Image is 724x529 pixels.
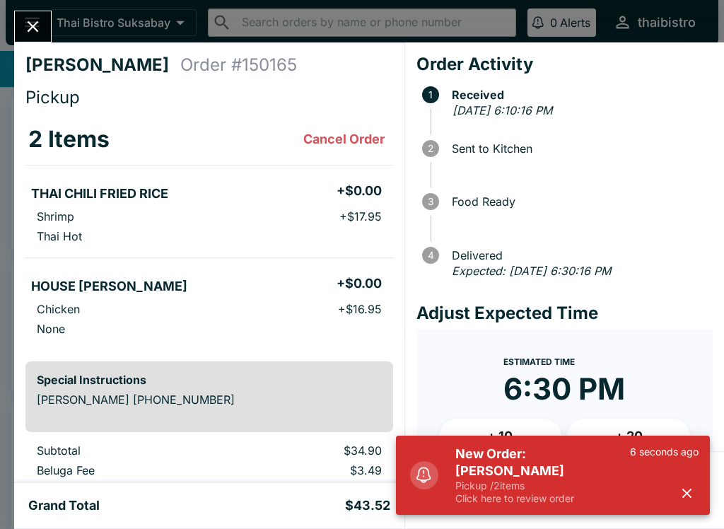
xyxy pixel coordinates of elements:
h5: Grand Total [28,497,100,514]
p: Shrimp [37,209,74,223]
h5: + $0.00 [337,275,382,292]
p: + $16.95 [338,302,382,316]
table: orders table [25,114,393,350]
h5: + $0.00 [337,182,382,199]
button: Close [15,11,51,42]
p: $34.90 [244,443,382,458]
h4: Order Activity [416,54,713,75]
p: Click here to review order [455,492,630,505]
time: 6:30 PM [503,371,625,407]
p: Chicken [37,302,80,316]
p: Pickup / 2 items [455,479,630,492]
span: Food Ready [445,195,713,208]
button: + 10 [439,419,562,454]
h3: 2 Items [28,125,110,153]
text: 1 [428,89,433,100]
h6: Special Instructions [37,373,382,387]
p: + $17.95 [339,209,382,223]
text: 3 [428,196,433,207]
p: Subtotal [37,443,221,458]
p: None [37,322,65,336]
span: Pickup [25,87,80,107]
p: Beluga Fee [37,463,221,477]
button: Cancel Order [298,125,390,153]
span: Received [445,88,713,101]
text: 2 [428,143,433,154]
em: Expected: [DATE] 6:30:16 PM [452,264,611,278]
em: [DATE] 6:10:16 PM [452,103,552,117]
h5: $43.52 [345,497,390,514]
button: + 20 [567,419,690,454]
h4: Adjust Expected Time [416,303,713,324]
p: [PERSON_NAME] [PHONE_NUMBER] [37,393,382,407]
h4: [PERSON_NAME] [25,54,180,76]
h4: Order # 150165 [180,54,297,76]
p: 6 seconds ago [630,446,699,458]
text: 4 [427,250,433,261]
p: Thai Hot [37,229,82,243]
h5: HOUSE [PERSON_NAME] [31,278,187,295]
h5: THAI CHILI FRIED RICE [31,185,168,202]
span: Delivered [445,249,713,262]
span: Sent to Kitchen [445,142,713,155]
span: Estimated Time [503,356,575,367]
p: $3.49 [244,463,382,477]
h5: New Order: [PERSON_NAME] [455,446,630,479]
